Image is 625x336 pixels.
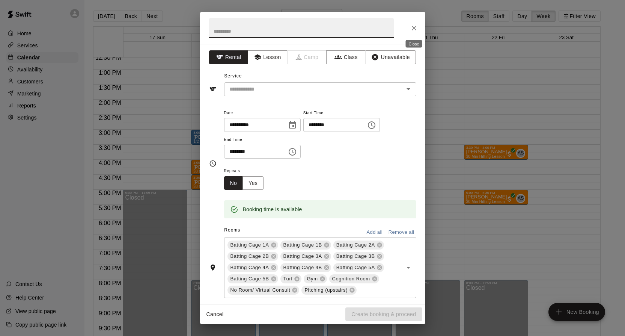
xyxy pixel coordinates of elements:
span: Turf [280,275,296,283]
span: Gym [304,275,321,283]
span: Batting Cage 1B [280,241,325,249]
span: End Time [224,135,301,145]
button: Rental [209,50,248,64]
span: Rooms [224,227,240,233]
span: Batting Cage 3A [280,253,325,260]
div: Gym [304,274,327,283]
button: Unavailable [366,50,416,64]
div: Batting Cage 2A [333,241,384,250]
div: Batting Cage 5B [227,274,278,283]
svg: Timing [209,160,217,167]
button: Choose time, selected time is 3:30 PM [364,118,379,133]
div: Pitching (upstairs) [301,286,357,295]
button: Open [403,262,414,273]
span: Camps can only be created in the Services page [288,50,327,64]
span: Date [224,108,301,118]
button: Open [403,84,414,94]
span: Batting Cage 4A [227,264,272,271]
button: Class [326,50,366,64]
span: Start Time [303,108,380,118]
span: Batting Cage 5A [333,264,378,271]
span: Batting Cage 2B [227,253,272,260]
button: Cancel [203,307,227,321]
button: Yes [242,176,264,190]
div: outlined button group [224,176,264,190]
div: Batting Cage 2B [227,252,278,261]
svg: Rooms [209,264,217,271]
div: Batting Cage 5A [333,263,384,272]
div: Batting Cage 1B [280,241,331,250]
button: Choose date, selected date is Aug 18, 2025 [285,118,300,133]
div: Batting Cage 4A [227,263,278,272]
div: Batting Cage 1A [227,241,278,250]
div: Booking time is available [243,203,302,216]
button: No [224,176,243,190]
span: Pitching (upstairs) [301,286,351,294]
button: Remove all [387,227,416,238]
button: Close [407,21,421,35]
span: Batting Cage 1A [227,241,272,249]
span: Batting Cage 3B [333,253,378,260]
div: No Room/ Virtual Consult [227,286,300,295]
div: Cognition Room [329,274,379,283]
div: Batting Cage 3A [280,252,331,261]
svg: Service [209,85,217,93]
span: No Room/ Virtual Consult [227,286,294,294]
div: Batting Cage 4B [280,263,331,272]
button: Lesson [248,50,287,64]
span: Repeats [224,166,270,176]
button: Add all [363,227,387,238]
span: Batting Cage 4B [280,264,325,271]
span: Batting Cage 2A [333,241,378,249]
span: Cognition Room [329,275,373,283]
button: Choose time, selected time is 4:00 PM [285,144,300,159]
span: Batting Cage 5B [227,275,272,283]
span: Service [224,73,242,79]
div: Batting Cage 3B [333,252,384,261]
div: Turf [280,274,302,283]
div: Close [406,40,422,48]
